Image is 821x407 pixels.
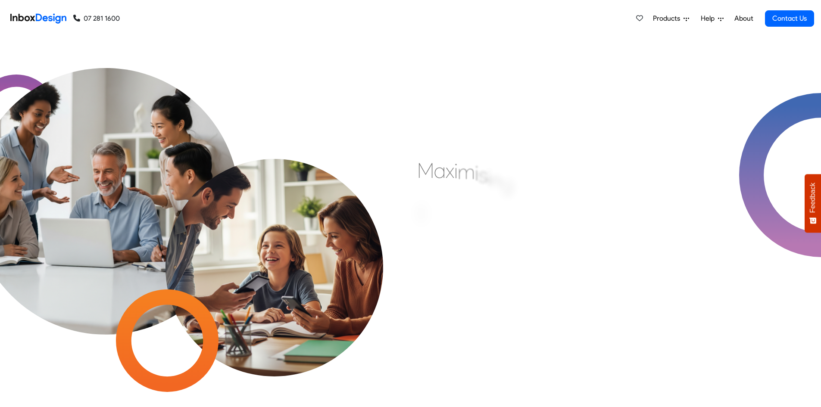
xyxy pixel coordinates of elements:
div: s [478,162,487,188]
div: x [446,158,454,183]
div: g [502,171,513,197]
span: Products [653,13,684,24]
div: i [487,165,491,190]
span: Help [701,13,718,24]
img: parents_with_child.png [138,105,410,376]
div: i [475,160,478,186]
a: About [732,10,755,27]
a: Products [649,10,693,27]
a: Help [697,10,727,27]
div: Maximising Efficient & Engagement, Connecting Schools, Families, and Students. [417,158,626,287]
a: Contact Us [765,10,814,27]
div: a [434,158,446,183]
div: i [454,158,458,184]
div: E [417,201,428,227]
div: m [458,159,475,185]
div: n [491,168,502,193]
a: 07 281 1600 [73,13,120,24]
div: M [417,158,434,183]
span: Feedback [809,183,817,213]
button: Feedback - Show survey [805,174,821,233]
div: f [428,205,435,231]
